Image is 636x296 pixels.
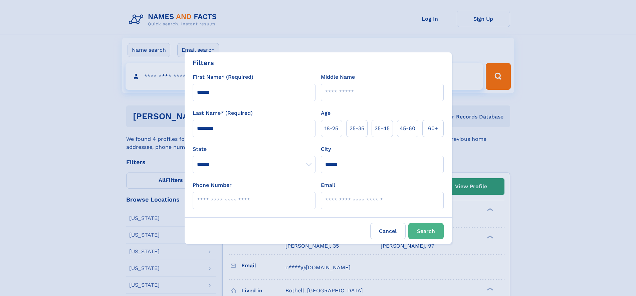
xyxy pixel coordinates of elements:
div: Filters [193,58,214,68]
label: Last Name* (Required) [193,109,253,117]
label: City [321,145,331,153]
span: 35‑45 [375,124,390,132]
span: 60+ [428,124,438,132]
button: Search [408,223,444,239]
label: Middle Name [321,73,355,81]
span: 25‑35 [350,124,364,132]
label: Age [321,109,331,117]
label: State [193,145,315,153]
label: Cancel [370,223,406,239]
label: Phone Number [193,181,232,189]
label: First Name* (Required) [193,73,253,81]
label: Email [321,181,335,189]
span: 18‑25 [325,124,338,132]
span: 45‑60 [400,124,415,132]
